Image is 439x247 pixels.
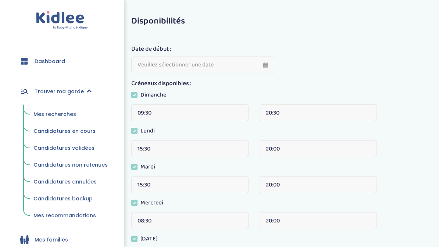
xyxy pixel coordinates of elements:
[11,78,113,105] a: Trouver ma garde
[33,110,76,118] span: Mes recherches
[28,158,113,172] a: Candidatures non retenues
[33,161,108,168] span: Candidatures non retenues
[33,144,94,152] span: Candidatures validées
[131,79,192,88] label: Créneaux disponibles :
[131,127,160,138] label: Lundi
[35,58,65,65] span: Dashboard
[36,11,88,30] img: logo.svg
[131,235,163,246] label: [DATE]
[28,209,113,223] a: Mes recommandations
[35,236,68,244] span: Mes familles
[33,195,93,202] span: Candidatures backup
[131,44,171,54] label: Date de début :
[28,175,113,189] a: Candidatures annulées
[131,57,274,73] input: Veuillez sélectionner une date
[131,91,172,102] label: Dimanche
[28,124,113,138] a: Candidatures en cours
[131,199,169,210] label: Mercredi
[33,127,96,135] span: Candidatures en cours
[33,212,96,219] span: Mes recommandations
[28,141,113,155] a: Candidatures validées
[33,178,97,185] span: Candidatures annulées
[28,192,113,206] a: Candidatures backup
[35,88,84,95] span: Trouver ma garde
[131,17,428,26] h3: Disponibilités
[11,48,113,75] a: Dashboard
[131,163,161,174] label: Mardi
[28,108,113,121] a: Mes recherches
